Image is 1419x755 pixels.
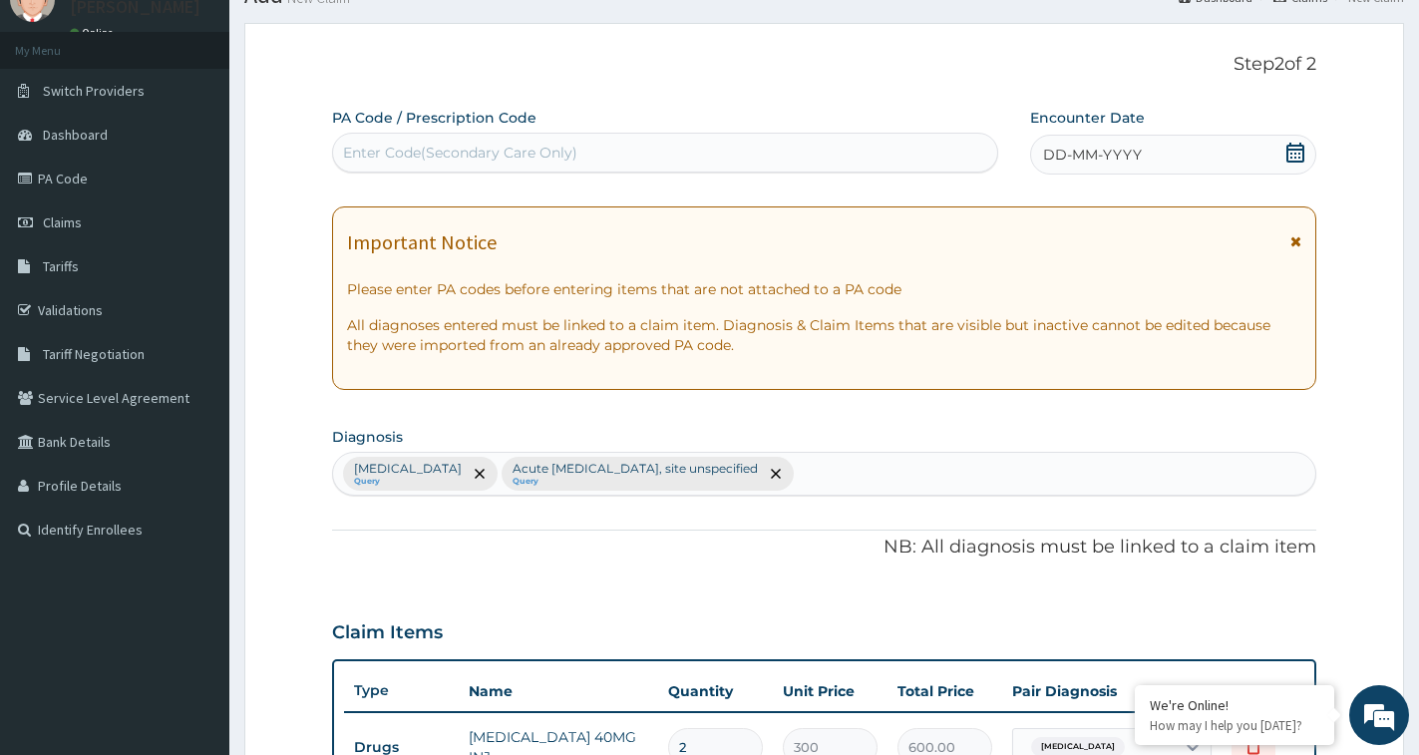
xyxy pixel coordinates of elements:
[332,54,1316,76] p: Step 2 of 2
[513,477,758,487] small: Query
[43,82,145,100] span: Switch Providers
[347,315,1301,355] p: All diagnoses entered must be linked to a claim item. Diagnosis & Claim Items that are visible bu...
[1030,108,1145,128] label: Encounter Date
[347,231,497,253] h1: Important Notice
[10,545,380,614] textarea: Type your message and hit 'Enter'
[471,465,489,483] span: remove selection option
[354,461,462,477] p: [MEDICAL_DATA]
[887,671,1002,711] th: Total Price
[343,143,577,163] div: Enter Code(Secondary Care Only)
[332,427,403,447] label: Diagnosis
[43,345,145,363] span: Tariff Negotiation
[767,465,785,483] span: remove selection option
[104,112,335,138] div: Chat with us now
[1150,717,1319,734] p: How may I help you today?
[1043,145,1142,165] span: DD-MM-YYYY
[459,671,658,711] th: Name
[70,26,118,40] a: Online
[344,672,459,709] th: Type
[327,10,375,58] div: Minimize live chat window
[43,257,79,275] span: Tariffs
[1002,671,1222,711] th: Pair Diagnosis
[347,279,1301,299] p: Please enter PA codes before entering items that are not attached to a PA code
[43,126,108,144] span: Dashboard
[513,461,758,477] p: Acute [MEDICAL_DATA], site unspecified
[658,671,773,711] th: Quantity
[332,622,443,644] h3: Claim Items
[43,213,82,231] span: Claims
[37,100,81,150] img: d_794563401_company_1708531726252_794563401
[354,477,462,487] small: Query
[1150,696,1319,714] div: We're Online!
[332,108,536,128] label: PA Code / Prescription Code
[1222,671,1321,711] th: Actions
[332,535,1316,561] p: NB: All diagnosis must be linked to a claim item
[116,251,275,453] span: We're online!
[773,671,887,711] th: Unit Price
